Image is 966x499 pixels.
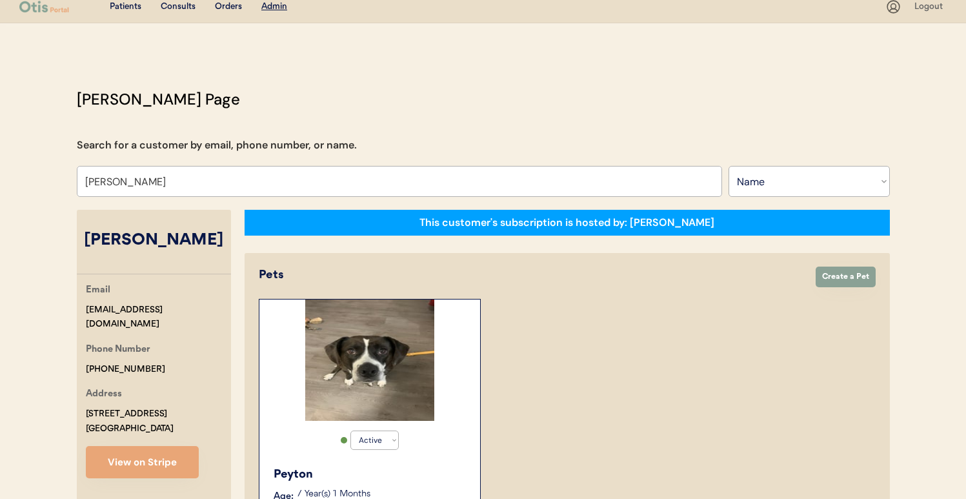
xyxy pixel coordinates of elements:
div: This customer's subscription is hosted by: [PERSON_NAME] [419,216,714,230]
div: Orders [215,1,242,14]
p: 7 Year(s) 1 Months [297,490,467,499]
div: Phone Number [86,342,150,358]
div: [STREET_ADDRESS] [GEOGRAPHIC_DATA] [86,407,174,436]
div: Search for a customer by email, phone number, or name. [77,137,357,153]
u: Admin [261,2,287,11]
div: [EMAIL_ADDRESS][DOMAIN_NAME] [86,303,231,332]
div: Peyton [274,466,467,484]
button: View on Stripe [86,446,199,478]
div: [PERSON_NAME] Page [77,88,240,111]
button: Create a Pet [816,267,876,287]
div: Patients [110,1,141,14]
div: Consults [161,1,196,14]
input: Search by name [77,166,722,197]
div: Logout [914,1,947,14]
div: Email [86,283,110,299]
img: image.jpg [305,300,434,421]
div: Pets [259,267,803,284]
div: Address [86,387,122,403]
div: [PERSON_NAME] [77,229,231,253]
div: [PHONE_NUMBER] [86,362,165,377]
